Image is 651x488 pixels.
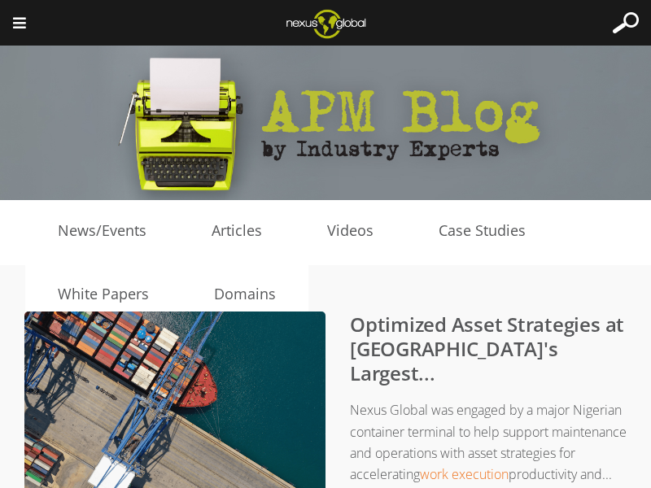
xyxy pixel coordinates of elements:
a: Optimized Asset Strategies at [GEOGRAPHIC_DATA]'s Largest... [350,311,624,386]
a: Case Studies [406,219,558,243]
a: Videos [295,219,406,243]
a: work execution [420,465,509,483]
a: News/Events [25,219,179,243]
img: Nexus Global [273,4,378,43]
p: Nexus Global was engaged by a major Nigerian container terminal to help support maintenance and o... [57,399,627,485]
a: Articles [179,219,295,243]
